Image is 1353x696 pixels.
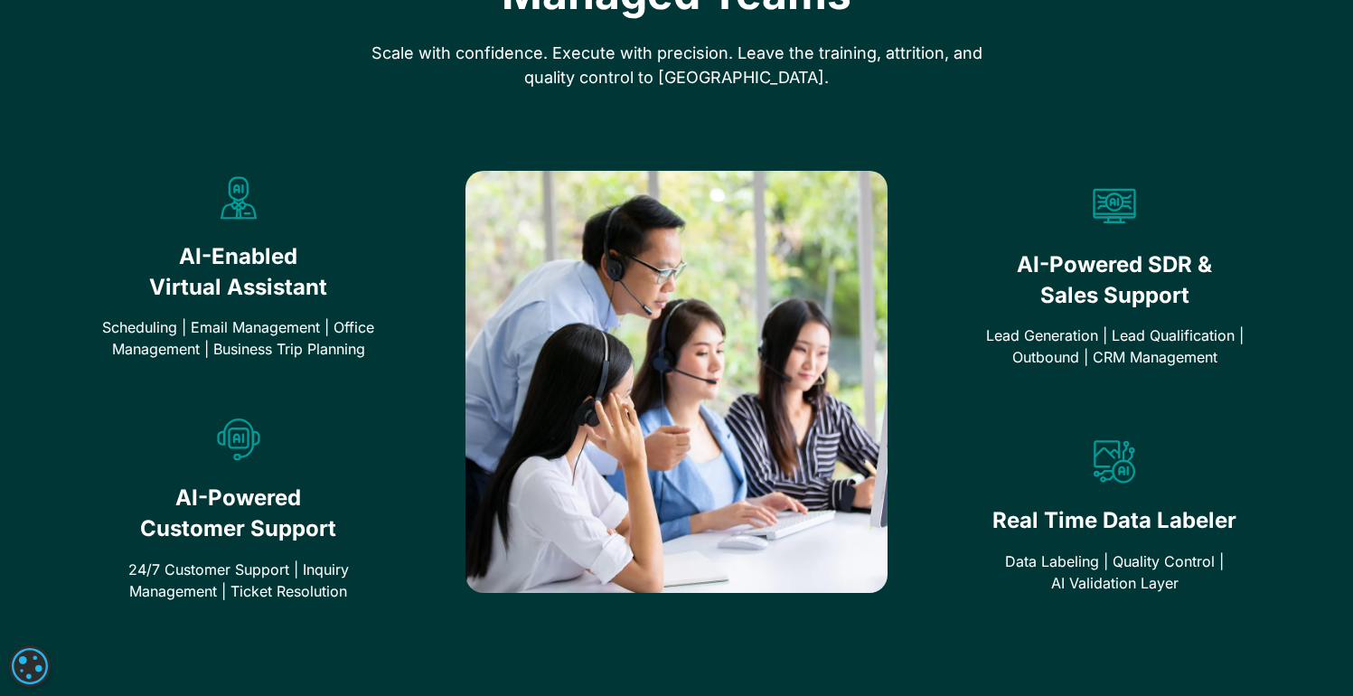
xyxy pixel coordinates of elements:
[130,483,347,543] h2: AI-Powered Customer Support
[330,41,1024,89] div: Scale with confidence. Execute with precision. Leave the training, attrition, and
[465,171,887,592] img: a man instructing three woman
[974,505,1255,536] h2: Real Time Data Labeler
[974,550,1255,594] div: Data Labeling | Quality Control |
[974,324,1255,368] div: Lead Generation | Lead Qualification | Outbound | CRM Management
[1051,572,1179,594] span: AI Validation Layer
[1263,609,1353,696] iframe: Chat Widget
[99,316,380,360] div: Scheduling | Email Management | Office Management | Business Trip Planning
[524,65,829,89] span: quality control to [GEOGRAPHIC_DATA].
[99,559,380,602] div: 24/7 Customer Support | Inquiry Management | Ticket Resolution
[149,272,327,303] span: Virtual Assistant
[130,241,347,302] h2: AI-Enabled
[1006,249,1223,310] h2: AI-Powered SDR & Sales Support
